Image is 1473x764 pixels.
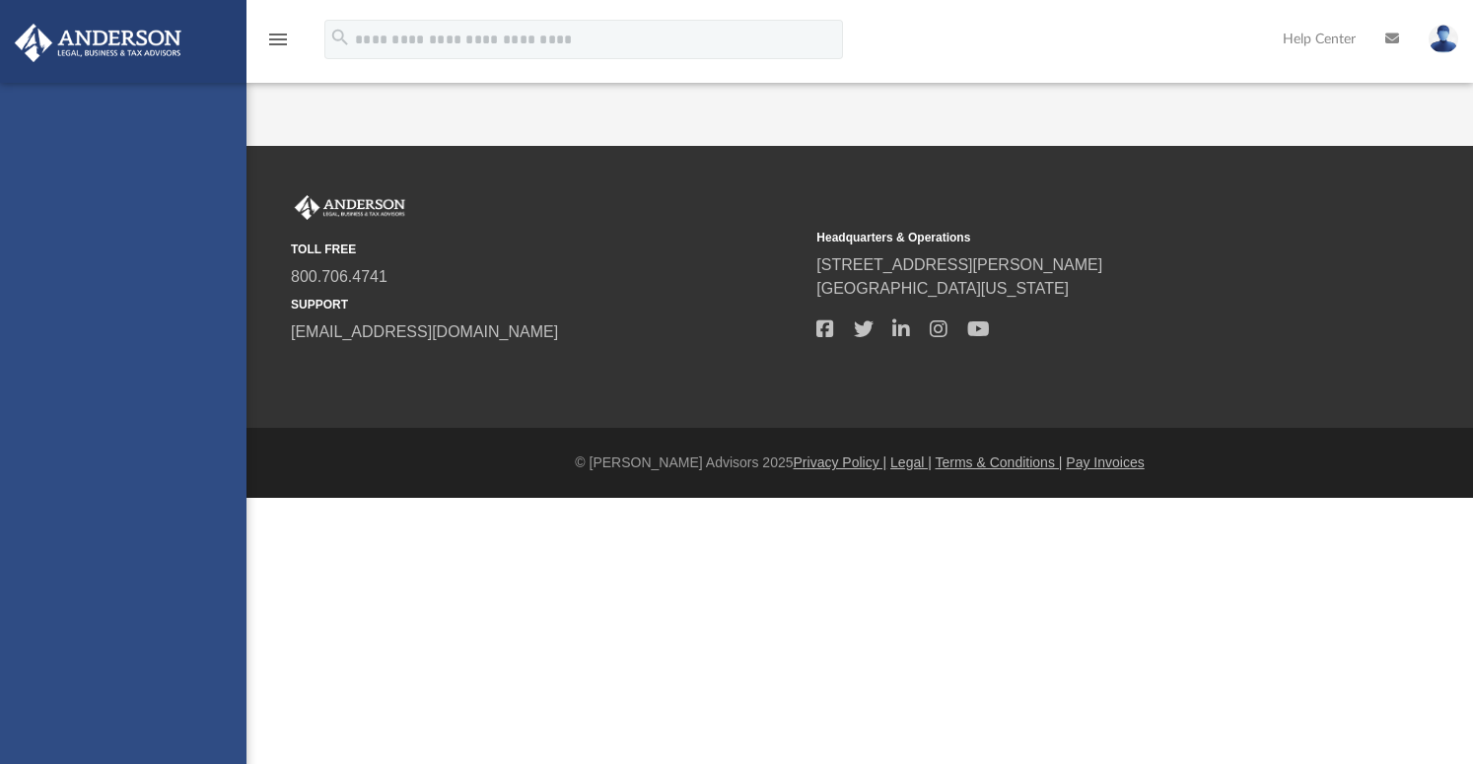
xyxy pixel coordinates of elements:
[291,323,558,340] a: [EMAIL_ADDRESS][DOMAIN_NAME]
[816,280,1069,297] a: [GEOGRAPHIC_DATA][US_STATE]
[816,256,1102,273] a: [STREET_ADDRESS][PERSON_NAME]
[936,454,1063,470] a: Terms & Conditions |
[1066,454,1144,470] a: Pay Invoices
[291,195,409,221] img: Anderson Advisors Platinum Portal
[246,452,1473,473] div: © [PERSON_NAME] Advisors 2025
[291,268,387,285] a: 800.706.4741
[9,24,187,62] img: Anderson Advisors Platinum Portal
[291,296,803,313] small: SUPPORT
[1429,25,1458,53] img: User Pic
[890,454,932,470] a: Legal |
[291,241,803,258] small: TOLL FREE
[816,229,1328,246] small: Headquarters & Operations
[794,454,887,470] a: Privacy Policy |
[329,27,351,48] i: search
[266,28,290,51] i: menu
[266,37,290,51] a: menu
